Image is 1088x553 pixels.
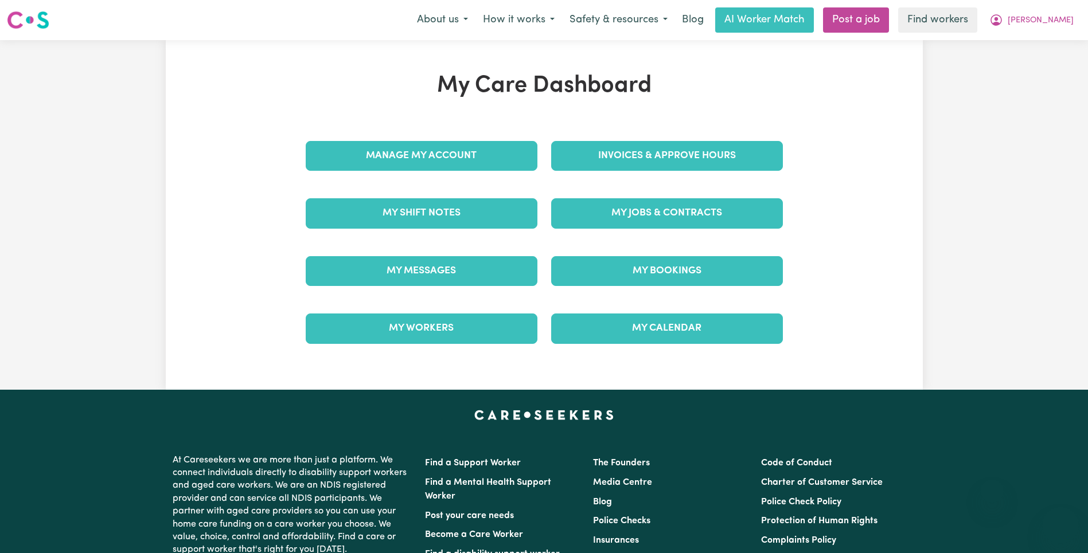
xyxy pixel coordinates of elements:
a: Careseekers logo [7,7,49,33]
button: My Account [982,8,1081,32]
a: Code of Conduct [761,458,832,468]
a: My Workers [306,313,537,343]
a: AI Worker Match [715,7,814,33]
a: My Jobs & Contracts [551,198,783,228]
a: Find a Mental Health Support Worker [425,478,551,501]
h1: My Care Dashboard [299,72,790,100]
button: Safety & resources [562,8,675,32]
button: How it works [475,8,562,32]
a: Charter of Customer Service [761,478,883,487]
iframe: Button to launch messaging window [1042,507,1079,544]
a: Protection of Human Rights [761,516,878,525]
img: Careseekers logo [7,10,49,30]
a: Post your care needs [425,511,514,520]
a: Insurances [593,536,639,545]
a: Police Check Policy [761,497,841,507]
a: Invoices & Approve Hours [551,141,783,171]
a: My Bookings [551,256,783,286]
a: Careseekers home page [474,410,614,419]
a: Blog [675,7,711,33]
button: About us [410,8,475,32]
span: [PERSON_NAME] [1008,14,1074,27]
a: My Messages [306,256,537,286]
a: Find a Support Worker [425,458,521,468]
a: Media Centre [593,478,652,487]
a: My Calendar [551,313,783,343]
a: Become a Care Worker [425,530,523,539]
a: The Founders [593,458,650,468]
a: My Shift Notes [306,198,537,228]
a: Blog [593,497,612,507]
iframe: Close message [981,480,1004,503]
a: Post a job [823,7,889,33]
a: Manage My Account [306,141,537,171]
a: Police Checks [593,516,650,525]
a: Complaints Policy [761,536,836,545]
a: Find workers [898,7,977,33]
